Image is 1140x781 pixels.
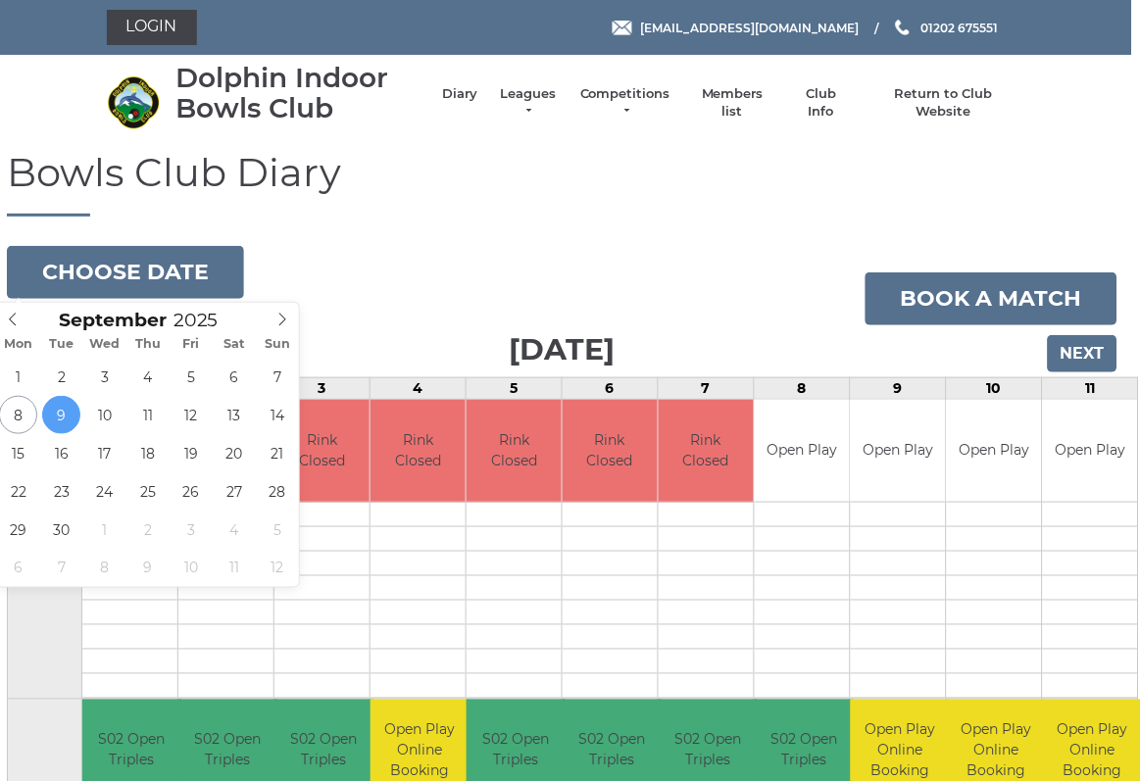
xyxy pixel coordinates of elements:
span: Tue [40,338,83,351]
span: Wed [83,338,126,351]
span: Scroll to increment [59,312,167,330]
span: September 2, 2025 [42,358,80,396]
a: Login [107,10,197,45]
td: 7 [659,377,755,399]
span: September 10, 2025 [85,396,124,434]
span: September 12, 2025 [172,396,210,434]
span: Sun [256,338,299,351]
td: Open Play [755,400,850,503]
a: Members list [692,85,773,121]
span: September 11, 2025 [128,396,167,434]
span: September 17, 2025 [85,434,124,472]
span: October 11, 2025 [215,549,253,587]
td: Rink Closed [563,400,658,503]
span: October 5, 2025 [258,511,296,549]
span: September 26, 2025 [172,472,210,511]
span: September 7, 2025 [258,358,296,396]
td: Open Play [851,400,946,503]
span: October 1, 2025 [85,511,124,549]
span: October 12, 2025 [258,549,296,587]
td: 11 [1043,377,1139,399]
a: Email [EMAIL_ADDRESS][DOMAIN_NAME] [613,19,859,37]
a: Competitions [578,85,672,121]
img: Email [613,21,632,35]
span: September 30, 2025 [42,511,80,549]
span: September 19, 2025 [172,434,210,472]
span: September 18, 2025 [128,434,167,472]
span: September 25, 2025 [128,472,167,511]
a: Club Info [793,85,850,121]
span: September 9, 2025 [42,396,80,434]
span: September 13, 2025 [215,396,253,434]
input: Scroll to increment [167,309,243,331]
input: Next [1048,335,1117,372]
span: September 16, 2025 [42,434,80,472]
span: October 7, 2025 [42,549,80,587]
td: 10 [947,377,1043,399]
span: [EMAIL_ADDRESS][DOMAIN_NAME] [640,20,859,34]
span: October 3, 2025 [172,511,210,549]
td: Open Play [947,400,1042,503]
button: Choose date [7,246,244,299]
td: Rink Closed [659,400,754,503]
span: Sat [213,338,256,351]
span: October 10, 2025 [172,549,210,587]
td: 6 [563,377,659,399]
span: October 4, 2025 [215,511,253,549]
td: Rink Closed [467,400,562,503]
a: Leagues [497,85,559,121]
a: Phone us 01202 675551 [893,19,998,37]
span: Fri [170,338,213,351]
a: Return to Club Website [869,85,1017,121]
span: September 24, 2025 [85,472,124,511]
a: Diary [442,85,477,103]
img: Phone us [896,20,910,35]
span: September 6, 2025 [215,358,253,396]
span: Thu [126,338,170,351]
td: 4 [371,377,467,399]
span: September 23, 2025 [42,472,80,511]
td: Rink Closed [274,400,370,503]
div: Dolphin Indoor Bowls Club [175,63,422,123]
img: Dolphin Indoor Bowls Club [107,75,161,129]
span: September 20, 2025 [215,434,253,472]
td: Rink Closed [371,400,466,503]
span: October 8, 2025 [85,549,124,587]
td: 3 [274,377,371,399]
span: September 5, 2025 [172,358,210,396]
a: Book a match [866,272,1117,325]
td: 5 [467,377,563,399]
span: 01202 675551 [920,20,998,34]
td: 8 [755,377,851,399]
td: 9 [851,377,947,399]
h1: Bowls Club Diary [7,151,1117,217]
span: October 2, 2025 [128,511,167,549]
span: September 28, 2025 [258,472,296,511]
span: September 3, 2025 [85,358,124,396]
span: September 27, 2025 [215,472,253,511]
td: Open Play [1043,400,1138,503]
span: September 14, 2025 [258,396,296,434]
span: September 21, 2025 [258,434,296,472]
span: October 9, 2025 [128,549,167,587]
span: September 4, 2025 [128,358,167,396]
